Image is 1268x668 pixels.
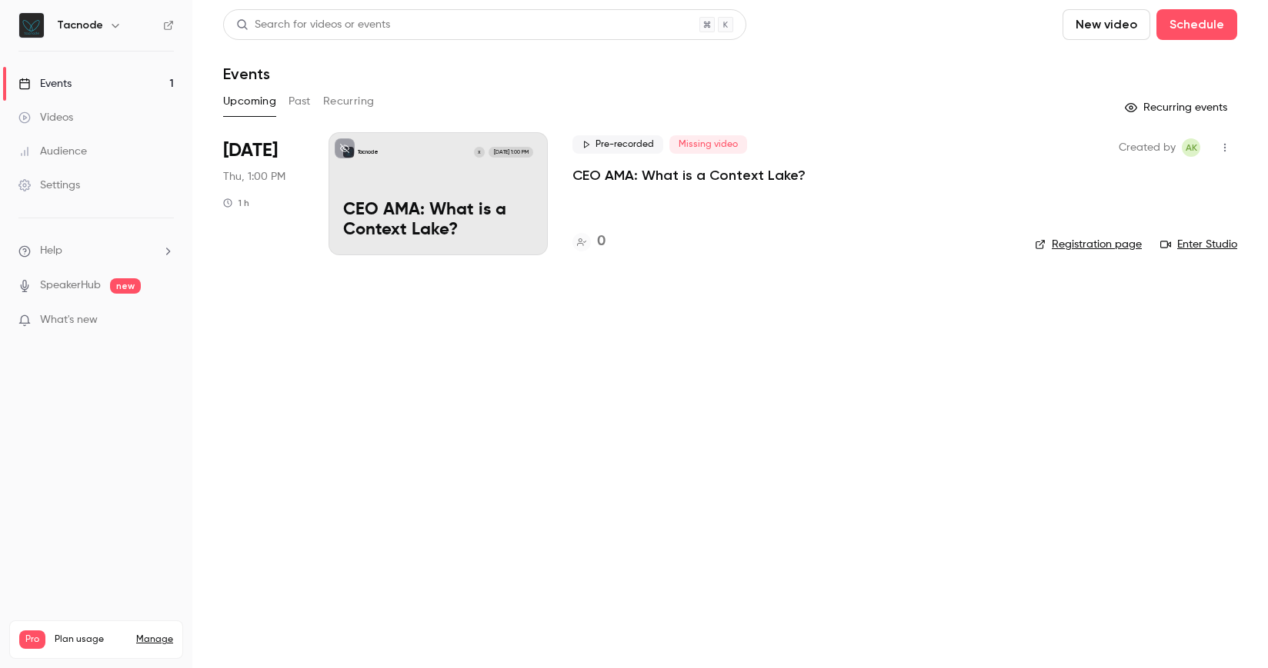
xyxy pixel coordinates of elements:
[358,148,379,156] p: Tacnode
[155,314,174,327] iframe: Noticeable Trigger
[19,630,45,649] span: Pro
[223,138,278,163] span: [DATE]
[223,89,276,114] button: Upcoming
[1186,138,1197,157] span: AK
[1156,9,1237,40] button: Schedule
[223,197,249,209] div: 1 h
[110,278,141,294] span: new
[40,278,101,294] a: SpeakerHub
[473,146,486,158] div: X
[572,135,663,154] span: Pre-recorded
[329,132,548,255] a: CEO AMA: What is a Context Lake?TacnodeX[DATE] 1:00 PMCEO AMA: What is a Context Lake?
[343,201,533,241] p: CEO AMA: What is a Context Lake?
[18,243,174,259] li: help-dropdown-opener
[1160,237,1237,252] a: Enter Studio
[223,169,285,184] span: Thu, 1:00 PM
[572,166,806,184] a: CEO AMA: What is a Context Lake?
[18,144,87,159] div: Audience
[136,633,173,646] a: Manage
[1119,138,1176,157] span: Created by
[223,65,270,83] h1: Events
[669,135,747,154] span: Missing video
[597,231,606,252] h4: 0
[57,18,103,33] h6: Tacnode
[1035,237,1142,252] a: Registration page
[55,633,127,646] span: Plan usage
[18,76,72,91] div: Events
[236,17,390,33] div: Search for videos or events
[18,110,73,125] div: Videos
[18,178,80,193] div: Settings
[1063,9,1150,40] button: New video
[223,132,304,255] div: Sep 4 Thu, 1:00 PM (America/New York)
[323,89,375,114] button: Recurring
[19,13,44,38] img: Tacnode
[489,147,532,158] span: [DATE] 1:00 PM
[289,89,311,114] button: Past
[40,243,62,259] span: Help
[1118,95,1237,120] button: Recurring events
[1182,138,1200,157] span: Alex Kimball
[572,231,606,252] a: 0
[40,312,98,328] span: What's new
